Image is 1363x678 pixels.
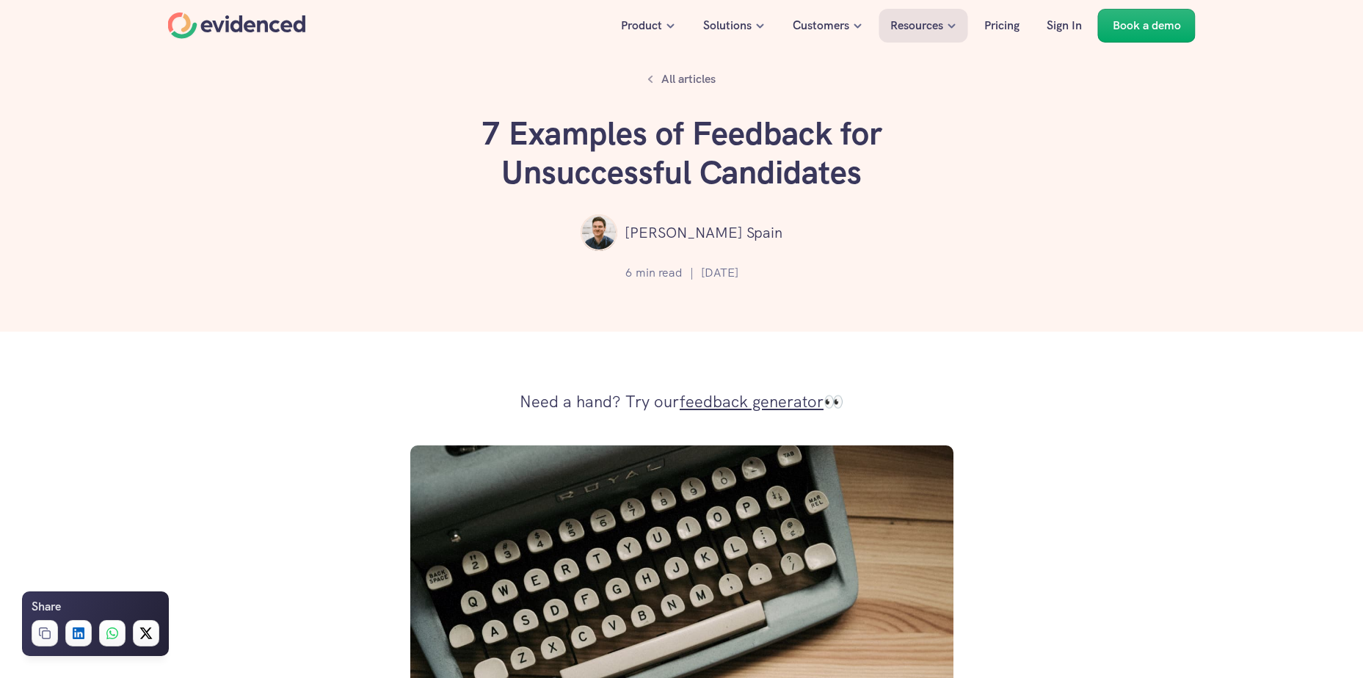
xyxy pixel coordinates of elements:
[1036,9,1093,43] a: Sign In
[625,263,632,282] p: 6
[168,12,306,39] a: Home
[701,263,738,282] p: [DATE]
[621,16,662,35] p: Product
[1113,16,1181,35] p: Book a demo
[973,9,1031,43] a: Pricing
[890,16,943,35] p: Resources
[661,70,716,89] p: All articles
[520,387,843,417] p: Need a hand? Try our 👀
[793,16,849,35] p: Customers
[1098,9,1196,43] a: Book a demo
[680,391,824,412] a: feedback generator
[639,66,724,92] a: All articles
[984,16,1019,35] p: Pricing
[462,114,902,192] h1: 7 Examples of Feedback for Unsuccessful Candidates
[690,263,694,282] p: |
[703,16,752,35] p: Solutions
[636,263,683,282] p: min read
[625,221,782,244] p: [PERSON_NAME] Spain
[581,214,617,251] img: ""
[1047,16,1082,35] p: Sign In
[32,597,61,616] h6: Share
